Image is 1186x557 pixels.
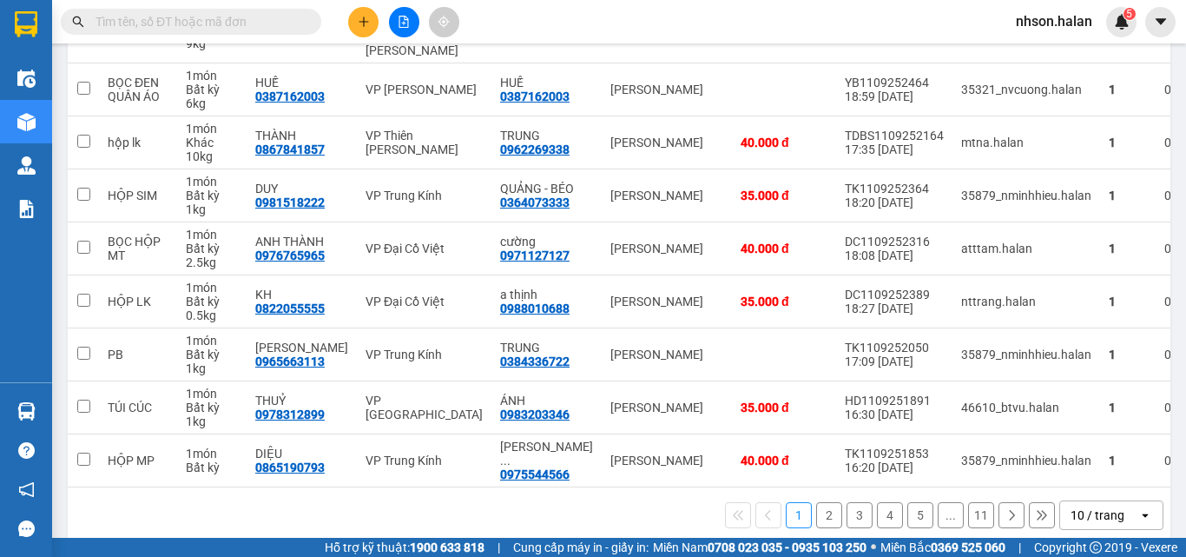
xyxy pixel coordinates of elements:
[961,295,1091,308] div: nttrang.halan
[610,401,723,414] div: [PERSON_NAME]
[255,196,325,209] div: 0981518222
[500,341,593,355] div: TRUNG
[500,249,570,262] div: 0971127127
[871,544,876,551] span: ⚪️
[186,83,238,96] div: Bất kỳ
[845,447,944,461] div: TK1109251853
[845,249,944,262] div: 18:08 [DATE]
[186,361,238,375] div: 1 kg
[500,355,570,368] div: 0384336722
[845,143,944,156] div: 17:35 [DATE]
[1123,8,1136,20] sup: 5
[500,288,593,302] div: a thịnh
[1145,7,1176,37] button: caret-down
[366,83,483,96] div: VP [PERSON_NAME]
[255,408,325,421] div: 0978312899
[610,189,723,202] div: [PERSON_NAME]
[500,196,570,209] div: 0364073333
[186,189,238,202] div: Bất kỳ
[366,189,483,202] div: VP Trung Kính
[610,295,723,308] div: [PERSON_NAME]
[438,16,450,28] span: aim
[847,502,873,528] button: 3
[500,129,593,143] div: TRUNG
[17,402,36,421] img: warehouse-icon
[410,540,484,554] strong: 1900 633 818
[186,295,238,308] div: Bất kỳ
[366,295,483,308] div: VP Đại Cồ Việt
[348,7,379,37] button: plus
[500,394,593,408] div: ÁNH
[255,143,325,156] div: 0867841857
[108,189,168,202] div: HỘP SIM
[255,76,348,90] div: HUẾ
[255,182,348,196] div: DUY
[653,538,866,557] span: Miền Nam
[1018,538,1021,557] span: |
[108,235,168,262] div: BỌC HỘP MT
[108,295,168,308] div: HỘP LK
[108,76,168,103] div: BỌC ĐEN QUẦN ÁO
[255,355,325,368] div: 0965663113
[845,302,944,315] div: 18:27 [DATE]
[255,394,348,408] div: THUỶ
[255,288,348,302] div: KH
[1114,14,1130,30] img: icon-new-feature
[186,447,238,461] div: 1 món
[500,467,570,481] div: 0975544566
[907,502,933,528] button: 5
[1071,507,1124,524] div: 10 / trang
[366,129,483,156] div: VP Thiên [PERSON_NAME]
[1109,189,1147,202] div: 1
[255,341,348,355] div: KIM CƯƠNG
[961,348,1091,361] div: 35879_nminhhieu.halan
[1109,242,1147,255] div: 1
[741,136,827,149] div: 40.000 đ
[18,481,35,498] span: notification
[186,136,238,149] div: Khác
[741,295,827,308] div: 35.000 đ
[931,540,1005,554] strong: 0369 525 060
[15,11,37,37] img: logo-vxr
[429,7,459,37] button: aim
[325,538,484,557] span: Hỗ trợ kỹ thuật:
[108,401,168,414] div: TÚI CÚC
[255,90,325,103] div: 0387162003
[610,348,723,361] div: [PERSON_NAME]
[255,249,325,262] div: 0976765965
[500,235,593,249] div: cường
[1153,14,1169,30] span: caret-down
[186,401,238,414] div: Bất kỳ
[845,408,944,421] div: 16:30 [DATE]
[389,7,419,37] button: file-add
[1109,136,1147,149] div: 1
[1109,454,1147,467] div: 1
[72,16,84,28] span: search
[186,175,238,189] div: 1 món
[500,90,570,103] div: 0387162003
[1002,10,1106,32] span: nhson.halan
[877,502,903,528] button: 4
[186,387,238,401] div: 1 món
[366,242,483,255] div: VP Đại Cồ Việt
[845,235,944,249] div: DC1109252316
[398,16,410,28] span: file-add
[186,96,238,110] div: 6 kg
[938,502,964,528] button: ...
[845,394,944,408] div: HD1109251891
[255,129,348,143] div: THÀNH
[741,189,827,202] div: 35.000 đ
[17,113,36,131] img: warehouse-icon
[17,70,36,88] img: warehouse-icon
[186,242,238,255] div: Bất kỳ
[500,182,593,196] div: QUẢNG - BÉO
[255,461,325,474] div: 0865190793
[845,341,944,355] div: TK1109252050
[513,538,649,557] span: Cung cấp máy in - giấy in:
[786,502,812,528] button: 1
[880,538,1005,557] span: Miền Bắc
[1109,401,1147,414] div: 1
[186,461,238,474] div: Bất kỳ
[961,189,1091,202] div: 35879_nminhhieu.halan
[18,442,35,459] span: question-circle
